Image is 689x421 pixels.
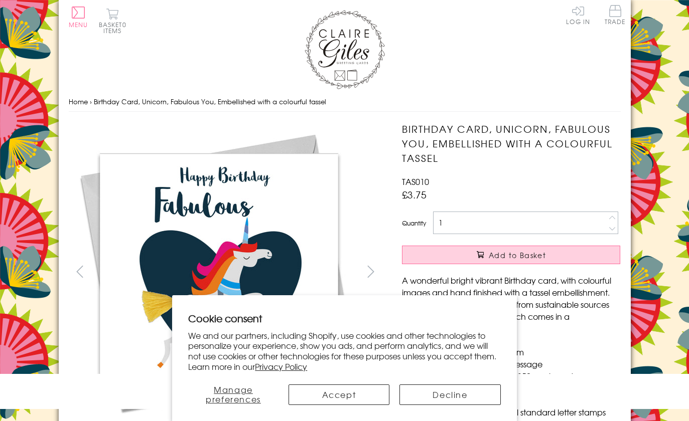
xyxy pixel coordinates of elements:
[99,8,126,34] button: Basket0 items
[188,330,501,372] p: We and our partners, including Shopify, use cookies and other technologies to personalize your ex...
[489,250,546,260] span: Add to Basket
[69,20,88,29] span: Menu
[90,97,92,106] span: ›
[188,311,501,325] h2: Cookie consent
[69,260,91,283] button: prev
[402,122,620,165] h1: Birthday Card, Unicorn, Fabulous You, Embellished with a colourful tassel
[305,10,385,89] img: Claire Giles Greetings Cards
[103,20,126,35] span: 0 items
[402,219,426,228] label: Quantity
[402,246,620,264] button: Add to Basket
[206,383,261,405] span: Manage preferences
[402,187,427,201] span: £3.75
[566,5,590,25] a: Log In
[399,384,501,405] button: Decline
[69,97,88,106] a: Home
[69,92,621,112] nav: breadcrumbs
[402,175,429,187] span: TAS010
[94,97,326,106] span: Birthday Card, Unicorn, Fabulous You, Embellished with a colourful tassel
[255,360,307,372] a: Privacy Policy
[69,7,88,28] button: Menu
[359,260,382,283] button: next
[605,5,626,25] span: Trade
[402,274,620,334] p: A wonderful bright vibrant Birthday card, with colourful images and hand finished with a tassel e...
[188,384,278,405] button: Manage preferences
[605,5,626,27] a: Trade
[289,384,390,405] button: Accept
